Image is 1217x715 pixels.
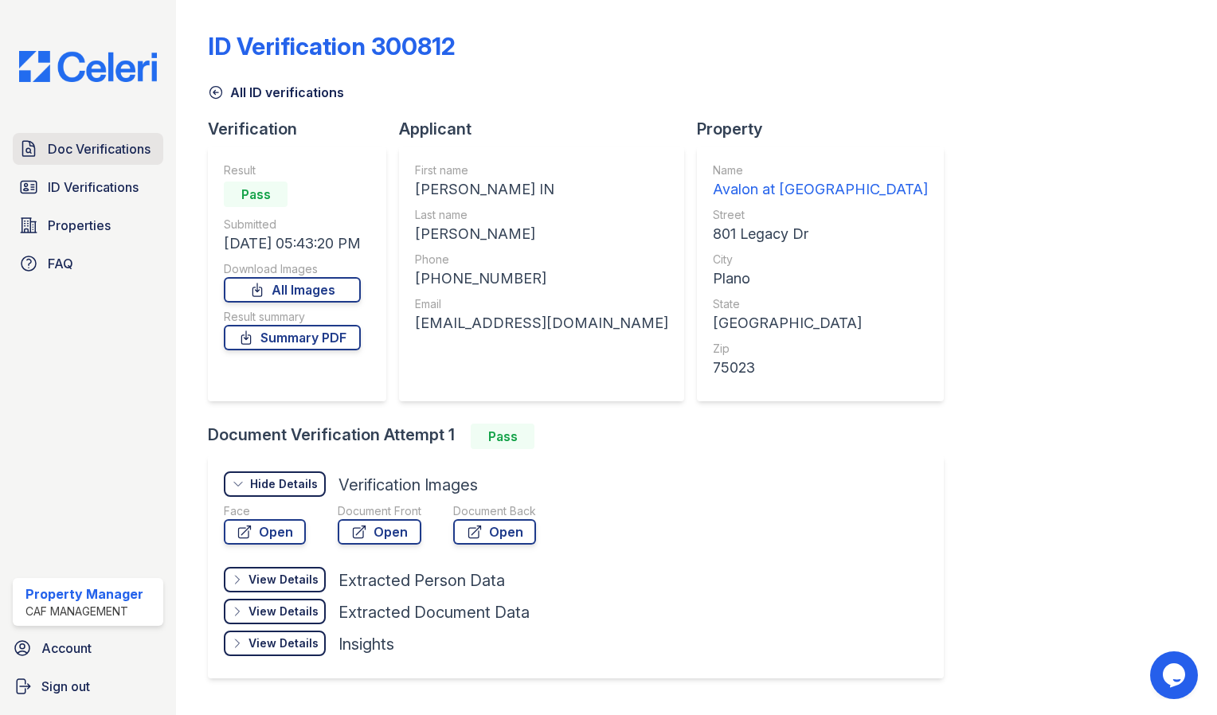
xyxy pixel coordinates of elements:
a: All Images [224,277,361,303]
div: Plano [713,268,928,290]
div: Verification [208,118,399,140]
div: Last name [415,207,668,223]
div: Result [224,162,361,178]
div: Property Manager [25,584,143,604]
iframe: chat widget [1150,651,1201,699]
div: Street [713,207,928,223]
a: Account [6,632,170,664]
div: State [713,296,928,312]
div: Hide Details [250,476,318,492]
a: ID Verifications [13,171,163,203]
div: Zip [713,341,928,357]
a: All ID verifications [208,83,344,102]
div: [PERSON_NAME] IN [415,178,668,201]
div: Name [713,162,928,178]
a: Name Avalon at [GEOGRAPHIC_DATA] [713,162,928,201]
div: [PHONE_NUMBER] [415,268,668,290]
a: FAQ [13,248,163,279]
div: [PERSON_NAME] [415,223,668,245]
div: Avalon at [GEOGRAPHIC_DATA] [713,178,928,201]
div: Document Back [453,503,536,519]
div: [EMAIL_ADDRESS][DOMAIN_NAME] [415,312,668,334]
div: View Details [248,635,319,651]
div: ID Verification 300812 [208,32,456,61]
span: Account [41,639,92,658]
div: City [713,252,928,268]
span: Properties [48,216,111,235]
a: Properties [13,209,163,241]
span: Sign out [41,677,90,696]
div: Face [224,503,306,519]
div: Extracted Document Data [338,601,530,623]
div: [GEOGRAPHIC_DATA] [713,312,928,334]
div: 801 Legacy Dr [713,223,928,245]
div: Phone [415,252,668,268]
div: Insights [338,633,394,655]
div: [DATE] 05:43:20 PM [224,232,361,255]
div: Email [415,296,668,312]
span: ID Verifications [48,178,139,197]
div: Verification Images [338,474,478,496]
a: Sign out [6,670,170,702]
div: 75023 [713,357,928,379]
a: Open [224,519,306,545]
span: Doc Verifications [48,139,151,158]
div: Pass [224,182,288,207]
div: Property [697,118,957,140]
div: Download Images [224,261,361,277]
div: Document Verification Attempt 1 [208,424,957,449]
div: CAF Management [25,604,143,619]
div: Document Front [338,503,421,519]
div: Applicant [399,118,697,140]
div: Pass [471,424,534,449]
div: Submitted [224,217,361,232]
div: View Details [248,572,319,588]
div: View Details [248,604,319,619]
a: Summary PDF [224,325,361,350]
img: CE_Logo_Blue-a8612792a0a2168367f1c8372b55b34899dd931a85d93a1a3d3e32e68fde9ad4.png [6,51,170,82]
a: Open [453,519,536,545]
div: First name [415,162,668,178]
a: Open [338,519,421,545]
div: Extracted Person Data [338,569,505,592]
div: Result summary [224,309,361,325]
span: FAQ [48,254,73,273]
a: Doc Verifications [13,133,163,165]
